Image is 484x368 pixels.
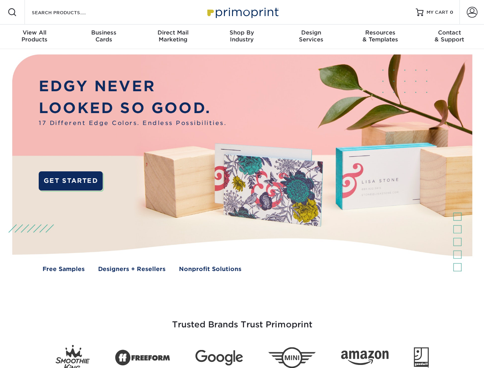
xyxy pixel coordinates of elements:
img: Amazon [341,351,389,365]
span: Shop By [207,29,276,36]
img: Google [195,350,243,366]
span: Resources [346,29,415,36]
span: 17 Different Edge Colors. Endless Possibilities. [39,119,226,128]
span: Business [69,29,138,36]
div: Services [277,29,346,43]
div: Marketing [138,29,207,43]
div: Industry [207,29,276,43]
span: Contact [415,29,484,36]
a: Shop ByIndustry [207,25,276,49]
span: 0 [450,10,453,15]
a: Free Samples [43,265,85,274]
a: Nonprofit Solutions [179,265,241,274]
div: & Templates [346,29,415,43]
a: Designers + Resellers [98,265,166,274]
span: MY CART [427,9,448,16]
span: Design [277,29,346,36]
a: BusinessCards [69,25,138,49]
div: & Support [415,29,484,43]
p: EDGY NEVER [39,76,226,97]
div: Cards [69,29,138,43]
img: Goodwill [414,347,429,368]
p: LOOKED SO GOOD. [39,97,226,119]
a: Contact& Support [415,25,484,49]
input: SEARCH PRODUCTS..... [31,8,106,17]
a: Resources& Templates [346,25,415,49]
h3: Trusted Brands Trust Primoprint [18,301,466,339]
a: Direct MailMarketing [138,25,207,49]
a: DesignServices [277,25,346,49]
img: Primoprint [204,4,281,20]
a: GET STARTED [39,171,103,191]
span: Direct Mail [138,29,207,36]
